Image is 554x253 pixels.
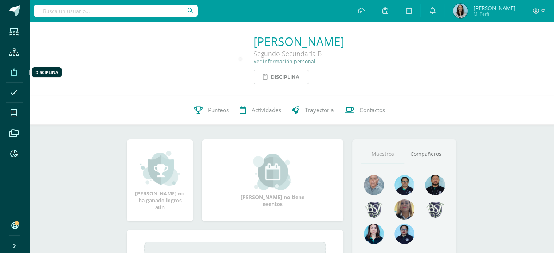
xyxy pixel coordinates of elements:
[394,199,414,220] img: aa9857ee84d8eb936f6c1e33e7ea3df6.png
[364,224,384,244] img: 1f9df8322dc8a4a819c6562ad5c2ddfe.png
[305,106,334,114] span: Trayectoria
[236,154,309,207] div: [PERSON_NAME] no tiene eventos
[254,33,344,49] a: [PERSON_NAME]
[254,58,320,65] a: Ver información personal...
[254,49,344,58] div: Segundo Secundaria B
[287,96,339,125] a: Trayectoria
[394,224,414,244] img: bed227fd71c3b57e9e7cc03a323db735.png
[134,150,186,211] div: [PERSON_NAME] no ha ganado logros aún
[425,199,445,220] img: 7641769e2d1e60c63392edc0587da052.png
[364,175,384,195] img: 55ac31a88a72e045f87d4a648e08ca4b.png
[473,11,515,17] span: Mi Perfil
[339,96,390,125] a: Contactos
[473,4,515,12] span: [PERSON_NAME]
[359,106,385,114] span: Contactos
[234,96,287,125] a: Actividades
[425,175,445,195] img: 2207c9b573316a41e74c87832a091651.png
[254,70,309,84] a: Disciplina
[189,96,234,125] a: Punteos
[453,4,468,18] img: 5a6f75ce900a0f7ea551130e923f78ee.png
[208,106,229,114] span: Punteos
[34,5,198,17] input: Busca un usuario...
[361,145,404,163] a: Maestros
[394,175,414,195] img: d220431ed6a2715784848fdc026b3719.png
[35,70,58,75] div: Disciplina
[140,150,180,186] img: achievement_small.png
[252,106,281,114] span: Actividades
[253,154,292,190] img: event_small.png
[271,70,299,84] span: Disciplina
[404,145,447,163] a: Compañeros
[364,199,384,220] img: d483e71d4e13296e0ce68ead86aec0b8.png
